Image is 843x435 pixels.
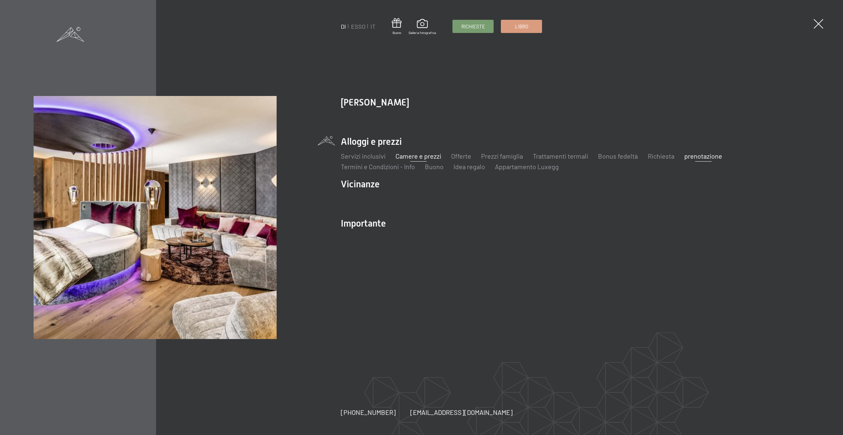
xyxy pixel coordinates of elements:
[395,152,441,160] a: Camere e prezzi
[392,18,401,35] a: Buono
[461,23,485,29] font: Richieste
[453,20,493,33] a: Richieste
[648,152,674,160] a: Richiesta
[684,152,722,160] a: prenotazione
[370,23,375,30] a: IT
[410,408,513,416] font: [EMAIL_ADDRESS][DOMAIN_NAME]
[533,152,588,160] a: Trattamenti termali
[341,163,415,171] a: Termini e Condizioni - Info
[341,408,396,416] font: [PHONE_NUMBER]
[341,152,386,160] a: Servizi inclusivi
[425,163,444,171] a: Buono
[409,19,436,35] a: Galleria fotografica
[393,31,401,35] font: Buono
[34,96,276,339] img: prenotazione
[453,163,485,171] a: Idea regalo
[598,152,638,160] a: Bonus fedeltà
[451,152,471,160] a: Offerte
[495,163,559,171] a: Appartamento Luxegg
[501,20,542,33] a: Libro
[410,408,513,417] a: [EMAIL_ADDRESS][DOMAIN_NAME]
[515,23,528,29] font: Libro
[341,23,346,30] a: DI
[481,152,523,160] a: Prezzi famiglia
[341,408,396,417] a: [PHONE_NUMBER]
[351,23,366,30] a: ESSO
[409,31,436,35] font: Galleria fotografica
